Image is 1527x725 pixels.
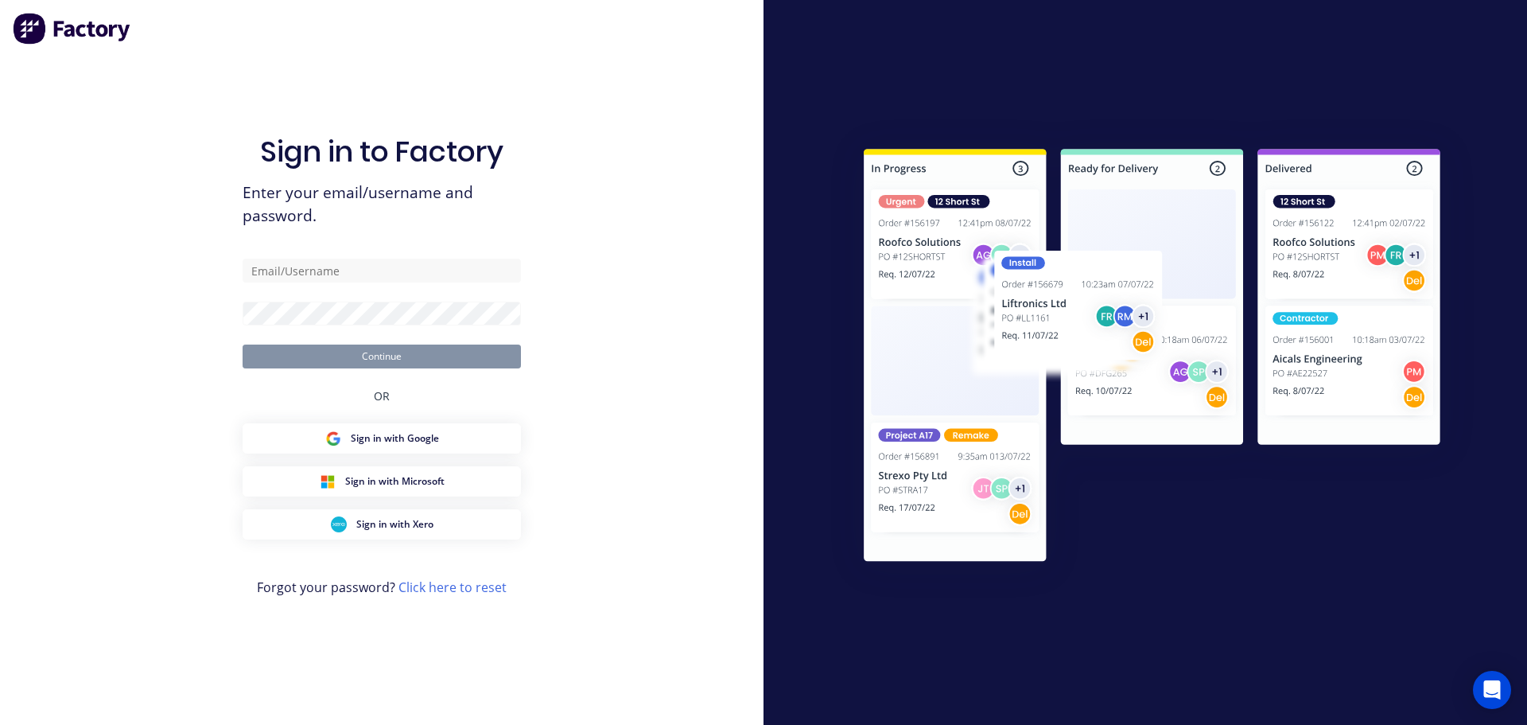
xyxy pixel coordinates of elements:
button: Microsoft Sign inSign in with Microsoft [243,466,521,497]
span: Sign in with Google [351,431,439,446]
img: Google Sign in [325,431,341,446]
img: Factory [13,13,132,45]
input: Email/Username [243,259,521,283]
button: Google Sign inSign in with Google [243,423,521,454]
a: Click here to reset [398,579,507,596]
button: Xero Sign inSign in with Xero [243,509,521,540]
img: Xero Sign in [331,516,347,532]
span: Sign in with Microsoft [345,474,445,489]
button: Continue [243,345,521,368]
img: Microsoft Sign in [320,474,336,489]
img: Sign in [829,117,1475,599]
h1: Sign in to Factory [260,134,503,169]
span: Enter your email/username and password. [243,181,521,228]
div: OR [374,368,390,423]
span: Forgot your password? [257,578,507,597]
span: Sign in with Xero [356,517,433,532]
div: Open Intercom Messenger [1473,671,1511,709]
